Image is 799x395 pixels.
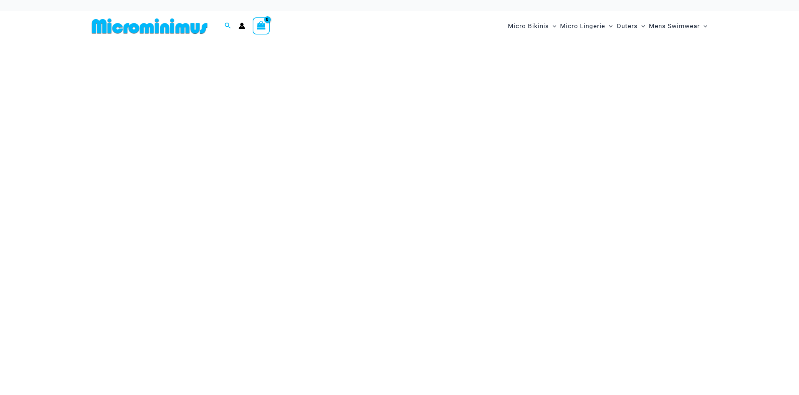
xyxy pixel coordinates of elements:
[700,17,707,36] span: Menu Toggle
[638,17,645,36] span: Menu Toggle
[615,15,647,37] a: OutersMenu ToggleMenu Toggle
[506,15,558,37] a: Micro BikinisMenu ToggleMenu Toggle
[617,17,638,36] span: Outers
[558,15,614,37] a: Micro LingerieMenu ToggleMenu Toggle
[505,14,710,39] nav: Site Navigation
[225,21,231,31] a: Search icon link
[253,17,270,34] a: View Shopping Cart, empty
[549,17,556,36] span: Menu Toggle
[508,17,549,36] span: Micro Bikinis
[605,17,613,36] span: Menu Toggle
[560,17,605,36] span: Micro Lingerie
[239,23,245,29] a: Account icon link
[89,18,210,34] img: MM SHOP LOGO FLAT
[647,15,709,37] a: Mens SwimwearMenu ToggleMenu Toggle
[649,17,700,36] span: Mens Swimwear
